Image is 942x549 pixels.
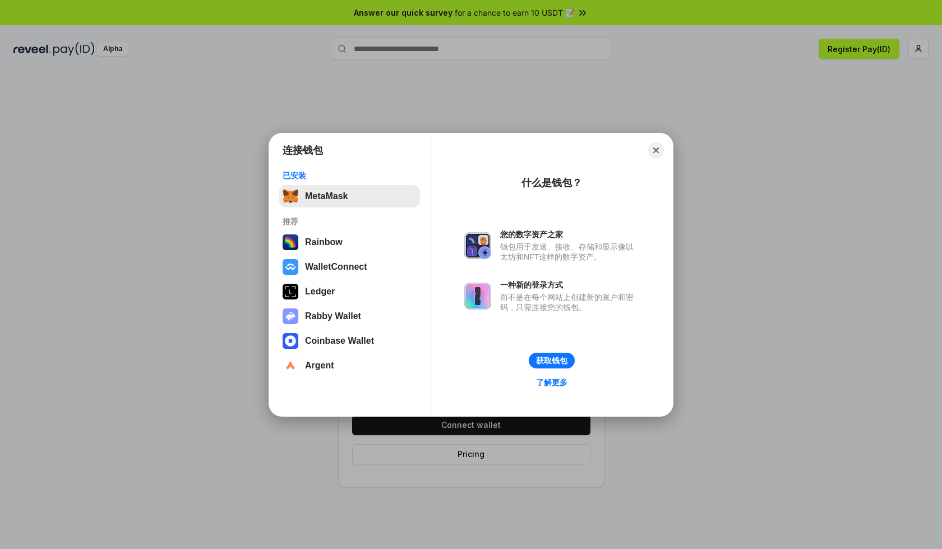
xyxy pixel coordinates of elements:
[464,283,491,310] img: svg+xml,%3Csvg%20xmlns%3D%22http%3A%2F%2Fwww.w3.org%2F2000%2Fsvg%22%20fill%3D%22none%22%20viewBox...
[305,237,343,247] div: Rainbow
[305,311,361,321] div: Rabby Wallet
[279,330,420,352] button: Coinbase Wallet
[283,333,298,349] img: svg+xml,%3Csvg%20width%3D%2228%22%20height%3D%2228%22%20viewBox%3D%220%200%2028%2028%22%20fill%3D...
[536,356,567,366] div: 获取钱包
[279,231,420,253] button: Rainbow
[283,308,298,324] img: svg+xml,%3Csvg%20xmlns%3D%22http%3A%2F%2Fwww.w3.org%2F2000%2Fsvg%22%20fill%3D%22none%22%20viewBox...
[536,377,567,387] div: 了解更多
[283,234,298,250] img: svg+xml,%3Csvg%20width%3D%22120%22%20height%3D%22120%22%20viewBox%3D%220%200%20120%20120%22%20fil...
[283,259,298,275] img: svg+xml,%3Csvg%20width%3D%2228%22%20height%3D%2228%22%20viewBox%3D%220%200%2028%2028%22%20fill%3D...
[529,375,574,390] a: 了解更多
[305,287,335,297] div: Ledger
[279,185,420,207] button: MetaMask
[305,191,348,201] div: MetaMask
[500,292,639,312] div: 而不是在每个网站上创建新的账户和密码，只需连接您的钱包。
[500,280,639,290] div: 一种新的登录方式
[529,353,575,368] button: 获取钱包
[283,170,417,181] div: 已安装
[521,176,582,190] div: 什么是钱包？
[305,361,334,371] div: Argent
[283,144,323,157] h1: 连接钱包
[279,305,420,327] button: Rabby Wallet
[648,142,664,158] button: Close
[283,358,298,373] img: svg+xml,%3Csvg%20width%3D%2228%22%20height%3D%2228%22%20viewBox%3D%220%200%2028%2028%22%20fill%3D...
[279,354,420,377] button: Argent
[305,262,367,272] div: WalletConnect
[283,188,298,204] img: svg+xml,%3Csvg%20fill%3D%22none%22%20height%3D%2233%22%20viewBox%3D%220%200%2035%2033%22%20width%...
[279,280,420,303] button: Ledger
[464,232,491,259] img: svg+xml,%3Csvg%20xmlns%3D%22http%3A%2F%2Fwww.w3.org%2F2000%2Fsvg%22%20fill%3D%22none%22%20viewBox...
[305,336,374,346] div: Coinbase Wallet
[279,256,420,278] button: WalletConnect
[500,242,639,262] div: 钱包用于发送、接收、存储和显示像以太坊和NFT这样的数字资产。
[283,284,298,299] img: svg+xml,%3Csvg%20xmlns%3D%22http%3A%2F%2Fwww.w3.org%2F2000%2Fsvg%22%20width%3D%2228%22%20height%3...
[283,216,417,227] div: 推荐
[500,229,639,239] div: 您的数字资产之家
